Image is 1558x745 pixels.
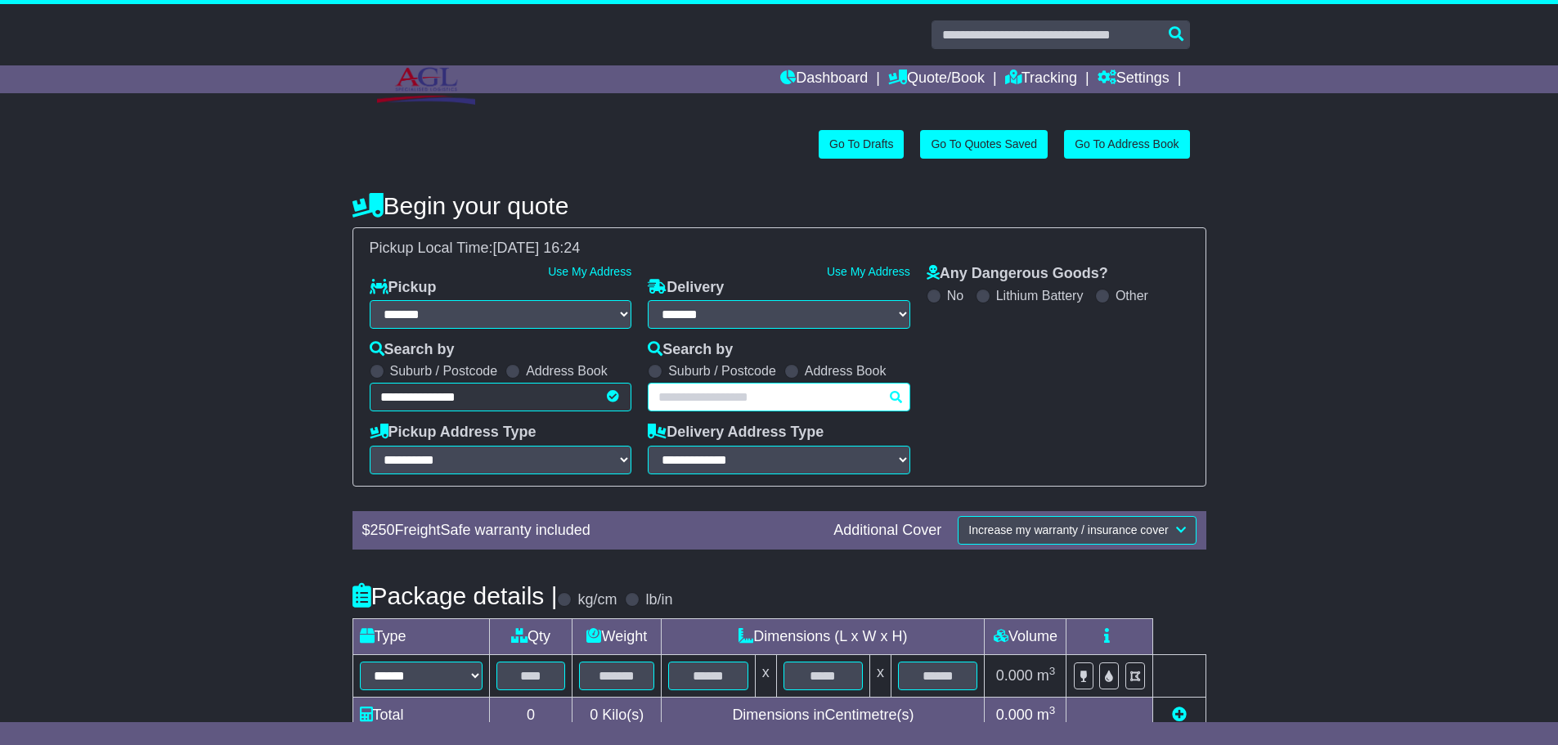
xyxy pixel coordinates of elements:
div: Additional Cover [825,522,950,540]
td: Kilo(s) [572,697,662,733]
h4: Package details | [352,582,558,609]
span: 0.000 [996,667,1033,684]
td: Dimensions (L x W x H) [662,618,985,654]
td: x [755,654,776,697]
a: Settings [1098,65,1170,93]
label: Pickup Address Type [370,424,537,442]
a: Tracking [1005,65,1077,93]
label: Search by [648,341,733,359]
div: $ FreightSafe warranty included [354,522,826,540]
a: Go To Quotes Saved [920,130,1048,159]
a: Go To Address Book [1064,130,1189,159]
td: Volume [985,618,1066,654]
label: No [947,288,963,303]
label: Delivery Address Type [648,424,824,442]
td: Weight [572,618,662,654]
sup: 3 [1049,665,1056,677]
a: Dashboard [780,65,868,93]
label: Suburb / Postcode [668,363,776,379]
td: Type [352,618,489,654]
label: kg/cm [577,591,617,609]
span: m [1037,667,1056,684]
span: m [1037,707,1056,723]
label: Lithium Battery [996,288,1084,303]
label: Address Book [805,363,887,379]
span: [DATE] 16:24 [493,240,581,256]
label: Delivery [648,279,724,297]
a: Quote/Book [888,65,985,93]
span: 0 [590,707,598,723]
span: 250 [370,522,395,538]
a: Go To Drafts [819,130,904,159]
label: Pickup [370,279,437,297]
h4: Begin your quote [352,192,1206,219]
a: Use My Address [548,265,631,278]
button: Increase my warranty / insurance cover [958,516,1196,545]
label: Suburb / Postcode [390,363,498,379]
label: lb/in [645,591,672,609]
a: Add new item [1172,707,1187,723]
label: Address Book [526,363,608,379]
span: Increase my warranty / insurance cover [968,523,1168,536]
td: Qty [489,618,572,654]
label: Any Dangerous Goods? [927,265,1108,283]
sup: 3 [1049,704,1056,716]
a: Use My Address [827,265,910,278]
label: Other [1116,288,1148,303]
td: Total [352,697,489,733]
label: Search by [370,341,455,359]
div: Pickup Local Time: [361,240,1197,258]
span: 0.000 [996,707,1033,723]
td: 0 [489,697,572,733]
td: Dimensions in Centimetre(s) [662,697,985,733]
td: x [870,654,891,697]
